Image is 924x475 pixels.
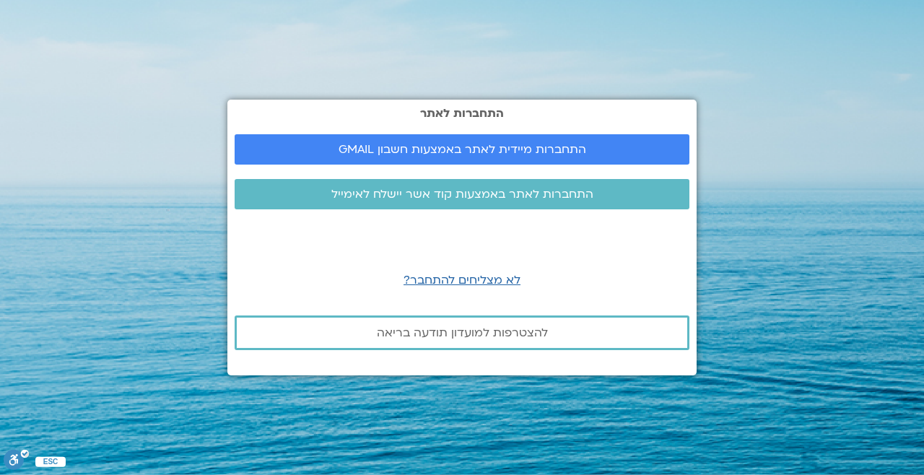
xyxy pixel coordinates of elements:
[235,315,689,350] a: להצטרפות למועדון תודעה בריאה
[235,107,689,120] h2: התחברות לאתר
[339,143,586,156] span: התחברות מיידית לאתר באמצעות חשבון GMAIL
[235,134,689,165] a: התחברות מיידית לאתר באמצעות חשבון GMAIL
[235,179,689,209] a: התחברות לאתר באמצעות קוד אשר יישלח לאימייל
[377,326,548,339] span: להצטרפות למועדון תודעה בריאה
[331,188,593,201] span: התחברות לאתר באמצעות קוד אשר יישלח לאימייל
[404,272,520,288] a: לא מצליחים להתחבר?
